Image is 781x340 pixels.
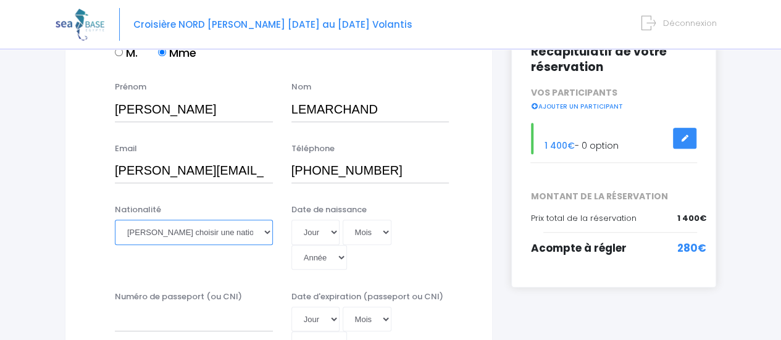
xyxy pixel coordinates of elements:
label: Date d'expiration (passeport ou CNI) [291,291,443,303]
span: Acompte à régler [530,241,626,255]
label: Email [115,143,137,155]
a: AJOUTER UN PARTICIPANT [530,100,623,111]
input: M. [115,48,123,56]
h2: Récapitulatif de votre réservation [530,44,697,75]
div: - 0 option [521,123,706,154]
span: 280€ [677,241,706,257]
span: Déconnexion [663,17,717,29]
label: Téléphone [291,143,335,155]
div: VOS PARTICIPANTS [521,86,706,112]
input: Mme [158,48,166,56]
label: M. [115,44,138,61]
label: Nationalité [115,204,161,216]
label: Prénom [115,81,146,93]
span: MONTANT DE LA RÉSERVATION [521,190,706,203]
span: Prix total de la réservation [530,212,636,224]
label: Mme [158,44,196,61]
label: Numéro de passeport (ou CNI) [115,291,242,303]
span: 1 400€ [544,139,574,152]
label: Date de naissance [291,204,367,216]
label: Nom [291,81,311,93]
span: 1 400€ [677,212,706,225]
span: Croisière NORD [PERSON_NAME] [DATE] au [DATE] Volantis [133,18,412,31]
